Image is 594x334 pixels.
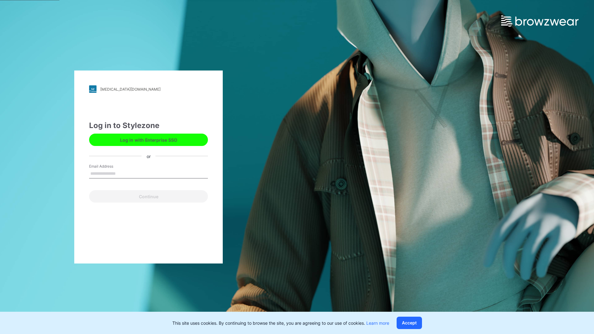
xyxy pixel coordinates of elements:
[89,134,208,146] button: Log in with Enterprise SSO
[142,153,156,159] div: or
[100,87,161,92] div: [MEDICAL_DATA][DOMAIN_NAME]
[397,317,422,329] button: Accept
[366,320,389,326] a: Learn more
[89,85,208,93] a: [MEDICAL_DATA][DOMAIN_NAME]
[172,320,389,326] p: This site uses cookies. By continuing to browse the site, you are agreeing to our use of cookies.
[501,15,579,27] img: browzwear-logo.e42bd6dac1945053ebaf764b6aa21510.svg
[89,120,208,131] div: Log in to Stylezone
[89,164,132,169] label: Email Address
[89,85,97,93] img: stylezone-logo.562084cfcfab977791bfbf7441f1a819.svg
